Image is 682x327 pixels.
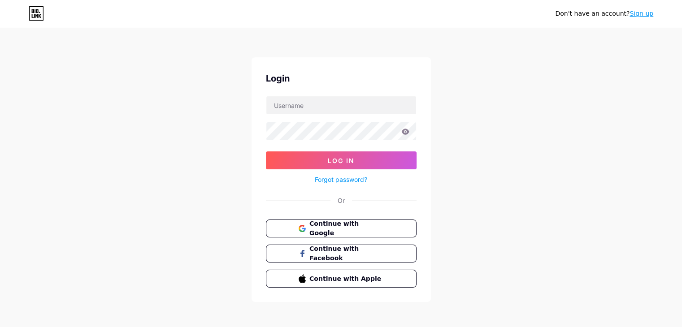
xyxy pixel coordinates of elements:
[266,219,417,237] button: Continue with Google
[555,9,653,18] div: Don't have an account?
[266,96,416,114] input: Username
[630,10,653,17] a: Sign up
[266,151,417,169] button: Log In
[309,274,383,284] span: Continue with Apple
[315,175,367,184] a: Forgot password?
[309,244,383,263] span: Continue with Facebook
[338,196,345,205] div: Or
[266,270,417,288] button: Continue with Apple
[266,245,417,262] button: Continue with Facebook
[266,72,417,85] div: Login
[328,157,354,164] span: Log In
[309,219,383,238] span: Continue with Google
